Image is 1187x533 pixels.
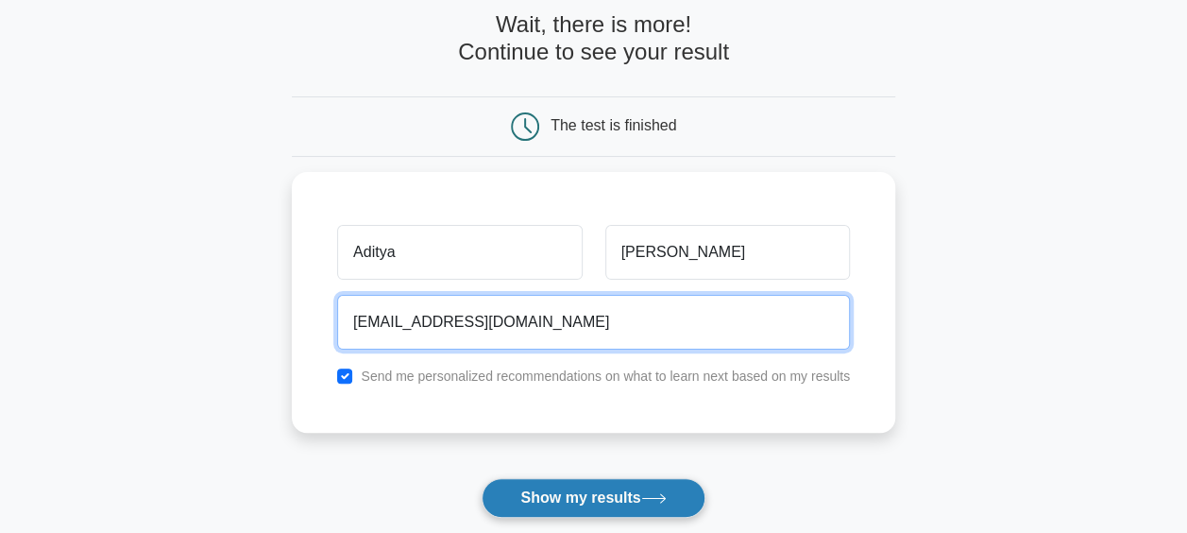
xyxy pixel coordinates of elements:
[337,225,582,280] input: First name
[292,11,895,66] h4: Wait, there is more! Continue to see your result
[551,117,676,133] div: The test is finished
[482,478,704,518] button: Show my results
[361,369,850,384] label: Send me personalized recommendations on what to learn next based on my results
[337,295,850,350] input: Email
[605,225,850,280] input: Last name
